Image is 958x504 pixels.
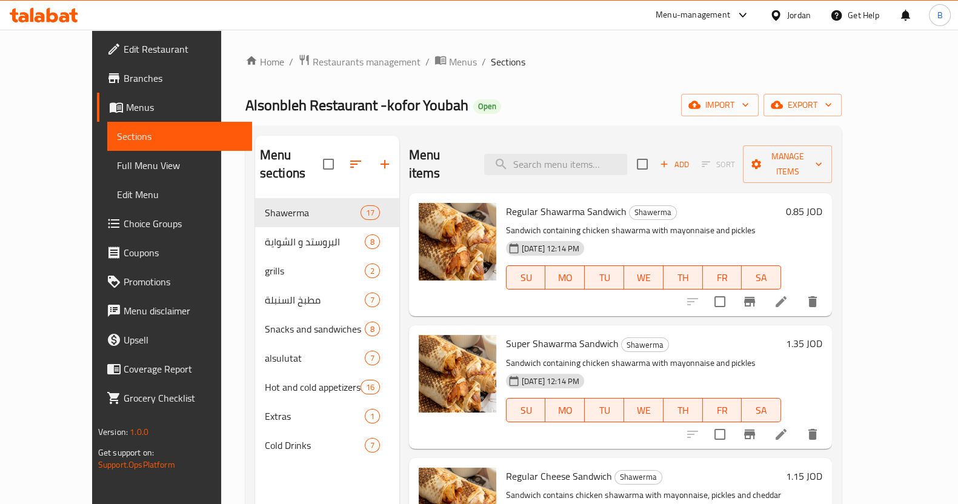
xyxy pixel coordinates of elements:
[590,402,619,419] span: TU
[747,269,776,287] span: SA
[365,265,379,277] span: 2
[798,287,827,316] button: delete
[255,343,399,373] div: alsulutat7
[506,398,546,422] button: SU
[365,294,379,306] span: 7
[265,234,365,249] div: البروستد و الشواية
[703,265,742,290] button: FR
[735,420,764,449] button: Branch-specific-item
[753,149,822,179] span: Manage items
[774,294,788,309] a: Edit menu item
[126,100,242,114] span: Menus
[124,71,242,85] span: Branches
[245,91,468,119] span: Alsonbleh Restaurant -kofor Youbah
[703,398,742,422] button: FR
[265,409,365,423] div: Extras
[255,402,399,431] div: Extras1
[937,8,942,22] span: B
[449,55,477,69] span: Menus
[255,198,399,227] div: Shawerma17
[668,402,698,419] span: TH
[265,351,365,365] span: alsulutat
[747,402,776,419] span: SA
[255,373,399,402] div: Hot and cold appetizers16
[511,269,541,287] span: SU
[550,402,580,419] span: MO
[590,269,619,287] span: TU
[735,287,764,316] button: Branch-specific-item
[517,376,584,387] span: [DATE] 12:14 PM
[124,216,242,231] span: Choice Groups
[624,265,664,290] button: WE
[708,269,737,287] span: FR
[668,269,698,287] span: TH
[629,402,659,419] span: WE
[124,274,242,289] span: Promotions
[365,440,379,451] span: 7
[742,398,781,422] button: SA
[773,98,832,113] span: export
[265,205,361,220] span: Shawerma
[298,54,421,70] a: Restaurants management
[691,98,749,113] span: import
[124,391,242,405] span: Grocery Checklist
[511,402,541,419] span: SU
[265,264,365,278] div: grills
[97,325,252,354] a: Upsell
[630,151,655,177] span: Select section
[624,398,664,422] button: WE
[265,438,365,453] div: Cold Drinks
[365,293,380,307] div: items
[506,356,781,371] p: Sandwich containing chicken shawarma with mayonnaise and pickles
[255,193,399,465] nav: Menu sections
[255,314,399,343] div: Snacks and sandwiches8
[365,323,379,335] span: 8
[681,94,759,116] button: import
[506,265,546,290] button: SU
[491,55,525,69] span: Sections
[742,265,781,290] button: SA
[245,54,842,70] nav: breadcrumb
[365,409,380,423] div: items
[622,338,668,352] span: Shawerma
[98,445,154,460] span: Get support on:
[545,265,585,290] button: MO
[694,155,743,174] span: Select section first
[664,265,703,290] button: TH
[117,158,242,173] span: Full Menu View
[434,54,477,70] a: Menus
[97,35,252,64] a: Edit Restaurant
[615,470,662,484] span: Shawerma
[361,382,379,393] span: 16
[473,99,501,114] div: Open
[664,398,703,422] button: TH
[265,380,361,394] span: Hot and cold appetizers
[774,427,788,442] a: Edit menu item
[786,335,822,352] h6: 1.35 JOD
[117,187,242,202] span: Edit Menu
[787,8,811,22] div: Jordan
[289,55,293,69] li: /
[97,64,252,93] a: Branches
[97,296,252,325] a: Menu disclaimer
[255,227,399,256] div: البروستد و الشواية8
[265,322,365,336] div: Snacks and sandwiches
[365,438,380,453] div: items
[629,269,659,287] span: WE
[361,205,380,220] div: items
[621,337,669,352] div: Shawerma
[743,145,832,183] button: Manage items
[124,362,242,376] span: Coverage Report
[361,380,380,394] div: items
[365,411,379,422] span: 1
[409,146,470,182] h2: Menu items
[98,457,175,472] a: Support.OpsPlatform
[365,234,380,249] div: items
[130,424,148,440] span: 1.0.0
[506,467,612,485] span: Regular Cheese Sandwich
[708,402,737,419] span: FR
[585,265,624,290] button: TU
[473,101,501,111] span: Open
[370,150,399,179] button: Add section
